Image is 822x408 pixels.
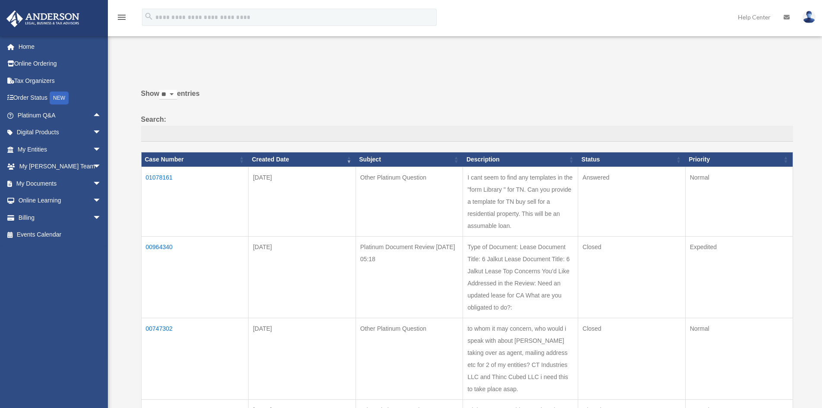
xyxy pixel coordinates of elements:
[93,141,110,158] span: arrow_drop_down
[6,192,114,209] a: Online Learningarrow_drop_down
[6,38,114,55] a: Home
[249,152,356,167] th: Created Date: activate to sort column ascending
[6,141,114,158] a: My Entitiesarrow_drop_down
[141,126,793,142] input: Search:
[356,152,463,167] th: Subject: activate to sort column ascending
[6,158,114,175] a: My [PERSON_NAME] Teamarrow_drop_down
[249,318,356,399] td: [DATE]
[141,152,249,167] th: Case Number: activate to sort column ascending
[117,15,127,22] a: menu
[249,236,356,318] td: [DATE]
[685,152,793,167] th: Priority: activate to sort column ascending
[144,12,154,21] i: search
[356,167,463,236] td: Other Platinum Question
[93,158,110,176] span: arrow_drop_down
[463,167,578,236] td: I cant seem to find any templates in the "form Library " for TN. Can you provide a template for T...
[6,175,114,192] a: My Documentsarrow_drop_down
[4,10,82,27] img: Anderson Advisors Platinum Portal
[93,124,110,142] span: arrow_drop_down
[117,12,127,22] i: menu
[141,114,793,142] label: Search:
[685,236,793,318] td: Expedited
[141,318,249,399] td: 00747302
[6,72,114,89] a: Tax Organizers
[685,167,793,236] td: Normal
[356,236,463,318] td: Platinum Document Review [DATE] 05:18
[463,236,578,318] td: Type of Document: Lease Document Title: 6 Jalkut Lease Document Title: 6 Jalkut Lease Top Concern...
[93,192,110,210] span: arrow_drop_down
[6,226,114,244] a: Events Calendar
[578,318,686,399] td: Closed
[6,89,114,107] a: Order StatusNEW
[578,167,686,236] td: Answered
[93,209,110,227] span: arrow_drop_down
[6,124,114,141] a: Digital Productsarrow_drop_down
[50,92,69,104] div: NEW
[463,318,578,399] td: to whom it may concern, who would i speak with about [PERSON_NAME] taking over as agent, mailing ...
[356,318,463,399] td: Other Platinum Question
[685,318,793,399] td: Normal
[141,236,249,318] td: 00964340
[6,209,114,226] a: Billingarrow_drop_down
[6,107,110,124] a: Platinum Q&Aarrow_drop_up
[803,11,816,23] img: User Pic
[93,107,110,124] span: arrow_drop_up
[93,175,110,193] span: arrow_drop_down
[578,152,686,167] th: Status: activate to sort column ascending
[141,88,793,108] label: Show entries
[578,236,686,318] td: Closed
[6,55,114,73] a: Online Ordering
[159,90,177,100] select: Showentries
[249,167,356,236] td: [DATE]
[463,152,578,167] th: Description: activate to sort column ascending
[141,167,249,236] td: 01078161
